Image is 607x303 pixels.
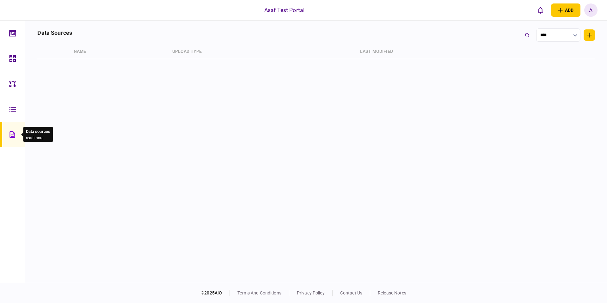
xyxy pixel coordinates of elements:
th: Name [71,44,169,59]
a: contact us [340,290,362,295]
a: terms and conditions [237,290,281,295]
div: data sources [37,28,72,37]
button: open notifications list [534,3,547,17]
a: release notes [378,290,406,295]
div: Asaf Test Portal [264,6,304,14]
button: A [584,3,598,17]
a: privacy policy [297,290,325,295]
th: Upload Type [169,44,357,59]
div: Data sources [26,128,51,135]
button: read more [26,135,43,140]
div: © 2025 AIO [201,290,230,296]
th: last modified [357,44,562,59]
button: open adding identity options [551,3,580,17]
